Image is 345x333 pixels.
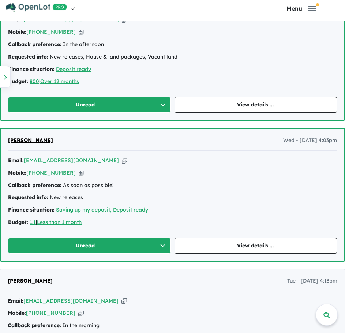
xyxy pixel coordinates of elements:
a: [PHONE_NUMBER] [26,310,75,316]
button: Unread [8,97,171,113]
div: | [8,77,337,86]
button: Copy [121,297,127,305]
a: [EMAIL_ADDRESS][DOMAIN_NAME] [23,298,119,304]
span: [PERSON_NAME] [8,277,53,284]
a: View details ... [175,97,337,113]
button: Copy [79,169,84,177]
div: In the morning [8,321,337,330]
button: Toggle navigation [260,5,343,12]
strong: Callback preference: [8,41,61,48]
strong: Budget: [8,219,28,225]
strong: Budget: [8,78,28,85]
div: | [8,218,337,227]
div: In the afternoon [8,40,337,49]
a: Less than 1 month [37,219,82,225]
span: Tue - [DATE] 4:13pm [287,277,337,285]
strong: Mobile: [8,310,26,316]
a: [PHONE_NUMBER] [26,29,76,35]
a: Deposit ready [56,66,91,72]
button: Copy [79,28,84,36]
strong: Email: [8,157,24,164]
strong: Email: [8,298,23,304]
div: New releases, House & land packages, Vacant land [8,53,337,61]
a: View details ... [175,238,337,254]
img: Openlot PRO Logo White [6,3,67,12]
div: New releases [8,193,337,202]
span: Wed - [DATE] 4:03pm [283,136,337,145]
a: [PERSON_NAME] [8,136,53,145]
button: Copy [78,309,84,317]
a: Over 12 months [40,78,79,85]
a: [EMAIL_ADDRESS][DOMAIN_NAME] [24,157,119,164]
strong: Requested info: [8,194,48,201]
a: [PHONE_NUMBER] [26,169,76,176]
button: Unread [8,238,171,254]
strong: Callback preference: [8,182,61,188]
strong: Mobile: [8,29,26,35]
strong: Requested info: [8,53,48,60]
a: 1.1 [30,219,36,225]
button: Copy [122,157,127,164]
strong: Finance situation: [8,66,55,72]
a: [PERSON_NAME] [8,277,53,285]
a: 800 [30,78,39,85]
strong: Callback preference: [8,322,61,329]
strong: Finance situation: [8,206,55,213]
a: Saving up my deposit, Deposit ready [56,206,148,213]
div: As soon as possible! [8,181,337,190]
span: [PERSON_NAME] [8,137,53,143]
strong: Mobile: [8,169,26,176]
